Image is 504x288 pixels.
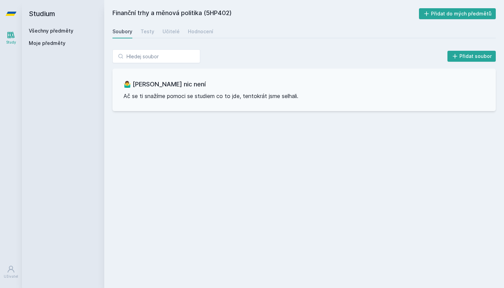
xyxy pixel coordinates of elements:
[112,28,132,35] div: Soubory
[1,262,21,283] a: Uživatel
[29,40,65,47] span: Moje předměty
[112,8,419,19] h2: Finanční trhy a měnová politika (5HP402)
[123,92,485,100] p: Ač se ti snažíme pomoci se studiem co to jde, tentokrát jsme selhali.
[188,25,213,38] a: Hodnocení
[112,49,200,63] input: Hledej soubor
[163,25,180,38] a: Učitelé
[141,28,154,35] div: Testy
[447,51,496,62] button: Přidat soubor
[141,25,154,38] a: Testy
[123,80,485,89] h3: 🤷‍♂️ [PERSON_NAME] nic není
[163,28,180,35] div: Učitelé
[29,28,73,34] a: Všechny předměty
[6,40,16,45] div: Study
[4,274,18,279] div: Uživatel
[112,25,132,38] a: Soubory
[1,27,21,48] a: Study
[188,28,213,35] div: Hodnocení
[419,8,496,19] button: Přidat do mých předmětů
